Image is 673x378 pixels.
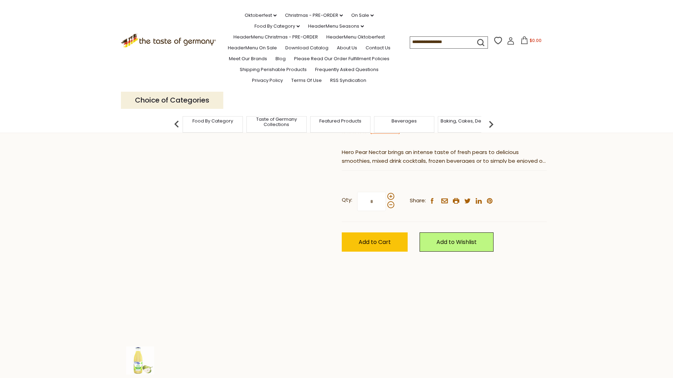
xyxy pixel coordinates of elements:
[254,22,300,30] a: Food By Category
[330,77,366,84] a: RSS Syndication
[285,44,328,52] a: Download Catalog
[351,12,374,19] a: On Sale
[315,66,379,73] a: Frequently Asked Questions
[516,36,546,47] button: $0.00
[342,148,547,166] p: Hero Pear Nectar brings an intense taste of fresh pears to delicious smoothies, mixed drink cockt...
[342,232,408,252] button: Add to Cart
[245,12,277,19] a: Oktoberfest
[530,37,542,43] span: $0.00
[308,22,364,30] a: HeaderMenu Seasons
[372,128,398,135] a: 0 Reviews
[228,44,277,52] a: HeaderMenu On Sale
[252,77,283,84] a: Privacy Policy
[484,117,498,131] img: next arrow
[121,92,223,109] p: Choice of Categories
[359,238,391,246] span: Add to Cart
[291,77,322,84] a: Terms of Use
[357,192,386,211] input: Qty:
[441,118,495,124] a: Baking, Cakes, Desserts
[229,55,267,63] a: Meet Our Brands
[392,118,417,124] a: Beverages
[366,44,390,52] a: Contact Us
[170,117,184,131] img: previous arrow
[337,44,357,52] a: About Us
[410,196,426,205] span: Share:
[319,118,361,124] a: Featured Products
[249,117,305,127] a: Taste of Germany Collections
[276,55,286,63] a: Blog
[420,232,494,252] a: Add to Wishlist
[240,66,307,73] a: Shipping Perishable Products
[126,346,154,374] img: Hero Pear Nectar, 33.8 oz
[342,196,352,204] strong: Qty:
[370,128,400,135] span: ( )
[326,33,385,41] a: HeaderMenu Oktoberfest
[294,55,389,63] a: Please Read Our Order Fulfillment Policies
[192,118,233,124] a: Food By Category
[285,12,343,19] a: Christmas - PRE-ORDER
[233,33,318,41] a: HeaderMenu Christmas - PRE-ORDER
